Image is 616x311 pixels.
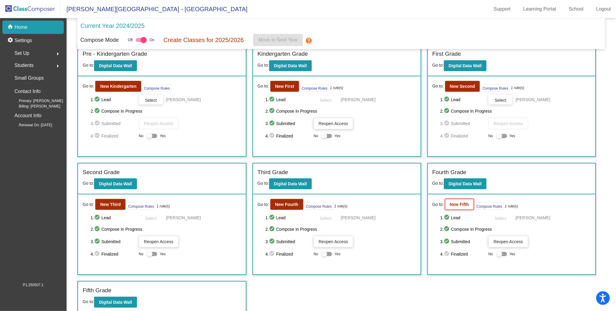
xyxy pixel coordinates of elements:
[440,108,591,115] span: 2. Compose In Progress
[91,250,136,258] span: 4. Finalized
[266,214,311,221] span: 1. Lead
[139,213,163,223] button: Select
[83,50,147,58] label: Pre - Kindergarten Grade
[564,4,588,14] a: School
[592,4,616,14] a: Logout
[15,61,34,70] span: Students
[139,133,143,139] span: No
[444,226,451,233] mat-icon: check_circle
[510,132,516,140] span: Yes
[314,236,353,247] button: Reopen Access
[440,96,485,103] span: 1. Lead
[314,213,338,223] button: Select
[305,37,313,44] mat-icon: help
[266,120,311,127] span: 3. Submitted
[274,181,307,186] b: Digital Data Wall
[95,81,141,92] button: New Kindergarten
[94,226,101,233] mat-icon: check_circle
[128,37,133,43] span: Off
[7,37,15,44] mat-icon: settings
[266,132,311,140] span: 4. Finalized
[127,202,155,210] button: Compose Rules
[7,24,15,31] mat-icon: home
[519,4,561,14] a: Learning Portal
[91,132,136,140] span: 4. Finalized
[314,118,353,129] button: Reopen Access
[54,62,61,70] mat-icon: arrow_right
[319,239,348,244] span: Reopen Access
[80,21,145,30] p: Current Year 2024/2025
[432,50,461,58] label: First Grade
[269,178,312,189] button: Digital Data Wall
[266,226,416,233] span: 2. Compose In Progress
[15,24,28,31] p: Home
[142,84,171,92] button: Compose Rules
[314,95,338,104] button: Select
[269,60,312,71] button: Digital Data Wall
[269,250,276,258] mat-icon: check_circle
[269,96,276,103] mat-icon: check_circle
[100,84,136,89] b: New Kindergarten
[9,98,63,104] span: Primary: [PERSON_NAME]
[60,4,248,14] span: [PERSON_NAME][GEOGRAPHIC_DATA] - [GEOGRAPHIC_DATA]
[334,203,347,209] i: 1 rule(s)
[80,36,119,44] p: Compose Mode
[94,214,101,221] mat-icon: check_circle
[488,236,528,247] button: Reopen Access
[495,98,507,103] span: Select
[258,201,269,208] span: Go to:
[445,81,480,92] button: New Second
[160,250,166,258] span: Yes
[432,83,444,89] span: Go to:
[444,250,451,258] mat-icon: check_circle
[94,297,137,308] button: Digital Data Wall
[269,108,276,115] mat-icon: check_circle
[83,63,94,68] span: Go to:
[145,216,157,221] span: Select
[444,214,451,221] mat-icon: check_circle
[9,104,60,109] span: Billing: [PERSON_NAME]
[83,286,111,295] label: Fifth Grade
[488,95,513,104] button: Select
[449,63,482,68] b: Digital Data Wall
[266,250,311,258] span: 4. Finalized
[266,96,311,103] span: 1. Lead
[139,95,163,104] button: Select
[444,96,451,103] mat-icon: check_circle
[144,121,173,126] span: Reopen Access
[266,108,416,115] span: 2. Compose In Progress
[258,168,288,177] label: Third Grade
[157,203,170,209] i: 1 rule(s)
[334,132,341,140] span: Yes
[269,226,276,233] mat-icon: check_circle
[139,118,178,129] button: Reopen Access
[510,250,516,258] span: Yes
[91,238,136,245] span: 3. Submitted
[444,120,451,127] mat-icon: check_circle
[516,215,550,221] span: [PERSON_NAME]
[516,97,550,103] span: [PERSON_NAME]
[15,87,41,96] p: Contact Info
[54,50,61,58] mat-icon: arrow_right
[440,120,485,127] span: 3. Submitted
[269,238,276,245] mat-icon: check_circle
[269,120,276,127] mat-icon: check_circle
[275,202,298,207] b: New Fourth
[432,168,467,177] label: Fourth Grade
[258,181,269,186] span: Go to:
[305,202,333,210] button: Compose Rules
[99,181,132,186] b: Digital Data Wall
[83,201,94,208] span: Go to:
[150,37,155,43] span: On
[444,178,487,189] button: Digital Data Wall
[475,202,504,210] button: Compose Rules
[494,239,523,244] span: Reopen Access
[139,236,178,247] button: Reopen Access
[440,250,485,258] span: 4. Finalized
[164,35,244,45] p: Create Classes for 2025/2026
[83,168,120,177] label: Second Grade
[83,83,94,89] span: Go to:
[511,85,524,91] i: 1 rule(s)
[94,96,101,103] mat-icon: check_circle
[166,215,201,221] span: [PERSON_NAME]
